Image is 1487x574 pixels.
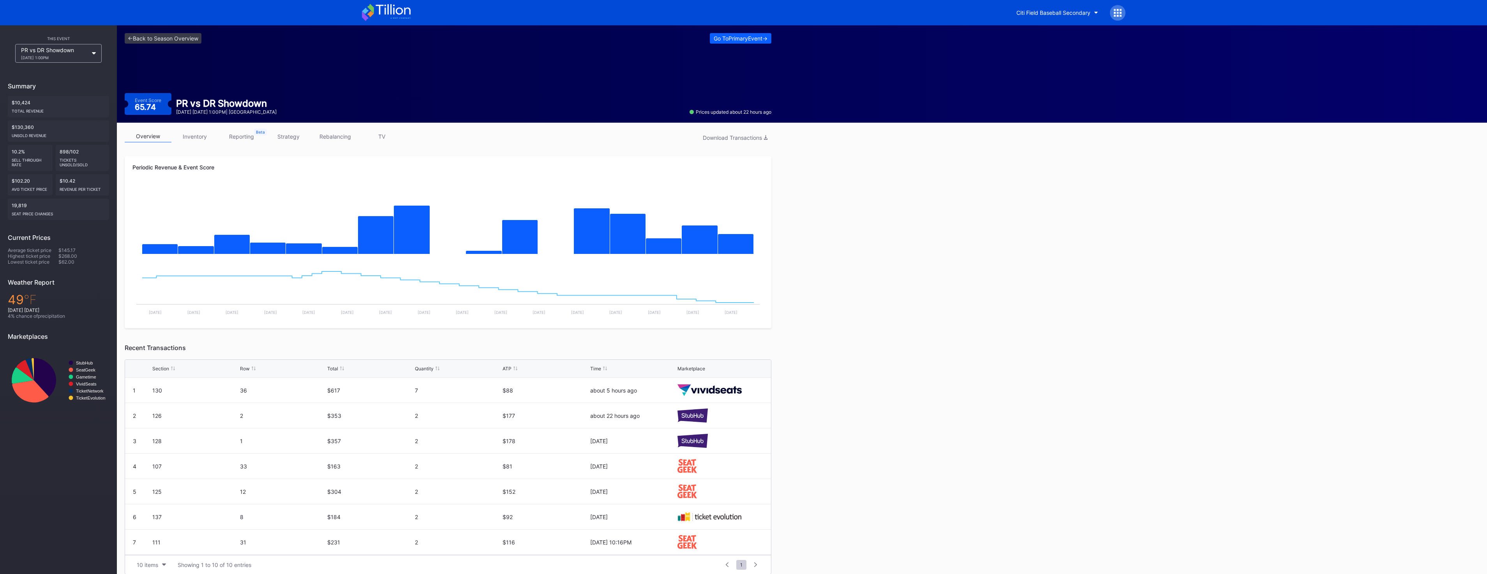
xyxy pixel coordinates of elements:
[415,463,501,470] div: 2
[503,438,588,444] div: $178
[135,97,161,103] div: Event Score
[176,98,277,109] div: PR vs DR Showdown
[264,310,277,315] text: [DATE]
[218,130,265,143] a: reporting
[132,184,764,262] svg: Chart title
[133,514,136,520] div: 6
[152,539,238,546] div: 111
[76,375,96,379] text: Gametime
[590,366,601,372] div: Time
[56,145,109,171] div: 898/102
[341,310,354,315] text: [DATE]
[137,562,158,568] div: 10 items
[677,459,697,473] img: seatGeek.svg
[76,389,104,393] text: TicketNetwork
[327,463,413,470] div: $163
[133,387,136,394] div: 1
[76,382,97,386] text: VividSeats
[677,434,708,447] img: stubHub.svg
[677,408,708,422] img: stubHub.svg
[415,366,434,372] div: Quantity
[133,438,136,444] div: 3
[76,368,95,372] text: SeatGeek
[415,488,501,495] div: 2
[327,488,413,495] div: $304
[8,36,109,41] div: This Event
[677,535,697,549] img: seatGeek.svg
[327,514,413,520] div: $184
[60,184,106,192] div: Revenue per ticket
[133,539,136,546] div: 7
[152,514,238,520] div: 137
[677,512,742,521] img: tevo.svg
[176,109,277,115] div: [DATE] [DATE] 1:00PM | [GEOGRAPHIC_DATA]
[12,130,105,138] div: Unsold Revenue
[132,262,764,320] svg: Chart title
[590,463,676,470] div: [DATE]
[503,412,588,419] div: $177
[503,463,588,470] div: $81
[76,361,93,365] text: StubHub
[58,247,109,253] div: $145.17
[415,438,501,444] div: 2
[135,103,158,111] div: 65.74
[226,310,238,315] text: [DATE]
[8,120,109,142] div: $130,360
[686,310,699,315] text: [DATE]
[302,310,315,315] text: [DATE]
[21,55,88,60] div: [DATE] 1:00PM
[8,292,109,307] div: 49
[327,539,413,546] div: $231
[590,438,676,444] div: [DATE]
[240,539,326,546] div: 31
[171,130,218,143] a: inventory
[494,310,507,315] text: [DATE]
[240,438,326,444] div: 1
[8,82,109,90] div: Summary
[327,387,413,394] div: $617
[590,488,676,495] div: [DATE]
[8,259,58,265] div: Lowest ticket price
[1016,9,1090,16] div: Citi Field Baseball Secondary
[24,292,37,307] span: ℉
[648,310,661,315] text: [DATE]
[8,307,109,313] div: [DATE] [DATE]
[133,560,170,570] button: 10 items
[133,463,136,470] div: 4
[503,539,588,546] div: $116
[133,488,136,495] div: 5
[503,514,588,520] div: $92
[125,33,201,44] a: <-Back to Season Overview
[456,310,469,315] text: [DATE]
[703,134,767,141] div: Download Transactions
[76,396,105,400] text: TicketEvolution
[8,199,109,220] div: 19,819
[415,514,501,520] div: 2
[8,174,53,195] div: $102.20
[8,346,109,414] svg: Chart title
[571,310,584,315] text: [DATE]
[312,130,358,143] a: rebalancing
[240,387,326,394] div: 36
[240,366,250,372] div: Row
[699,132,771,143] button: Download Transactions
[12,208,105,216] div: seat price changes
[152,366,169,372] div: Section
[1011,5,1104,20] button: Citi Field Baseball Secondary
[415,412,501,419] div: 2
[132,164,764,171] div: Periodic Revenue & Event Score
[12,184,49,192] div: Avg ticket price
[590,514,676,520] div: [DATE]
[60,155,106,167] div: Tickets Unsold/Sold
[503,387,588,394] div: $88
[152,438,238,444] div: 128
[503,366,512,372] div: ATP
[8,145,53,171] div: 10.2%
[125,130,171,143] a: overview
[8,247,58,253] div: Average ticket price
[58,259,109,265] div: $62.00
[379,310,392,315] text: [DATE]
[8,278,109,286] div: Weather Report
[8,333,109,340] div: Marketplaces
[152,387,238,394] div: 130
